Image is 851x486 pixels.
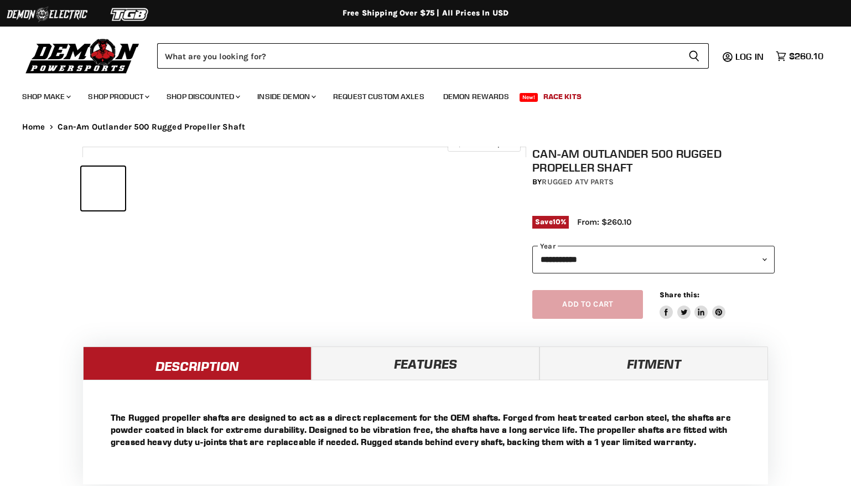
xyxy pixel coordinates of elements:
input: Search [157,43,679,69]
span: Click to expand [453,139,515,148]
button: Search [679,43,709,69]
span: From: $260.10 [577,217,631,227]
a: Race Kits [535,85,590,108]
span: Share this: [660,291,699,299]
span: Save % [532,216,569,228]
a: Inside Demon [249,85,323,108]
p: The Rugged propeller shafts are designed to act as a direct replacement for the OEM shafts. Forge... [111,411,740,448]
a: Fitment [539,347,768,380]
span: 10 [553,218,561,226]
a: Log in [730,51,770,61]
button: Can-Am Outlander 500 Rugged Propeller Shaft thumbnail [81,167,125,210]
ul: Main menu [14,81,821,108]
a: Request Custom Axles [325,85,433,108]
a: Shop Make [14,85,77,108]
img: Demon Electric Logo 2 [6,4,89,25]
a: $260.10 [770,48,829,64]
a: Shop Discounted [158,85,247,108]
span: New! [520,93,538,102]
a: Features [312,347,540,380]
img: TGB Logo 2 [89,4,172,25]
form: Product [157,43,709,69]
a: Description [83,347,312,380]
h1: Can-Am Outlander 500 Rugged Propeller Shaft [532,147,774,174]
a: Rugged ATV Parts [542,177,613,187]
aside: Share this: [660,290,725,319]
select: year [532,246,774,273]
span: Can-Am Outlander 500 Rugged Propeller Shaft [58,122,245,132]
span: Log in [735,51,764,62]
a: Demon Rewards [435,85,517,108]
a: Shop Product [80,85,156,108]
img: Demon Powersports [22,36,143,75]
span: $260.10 [789,51,823,61]
div: by [532,176,774,188]
a: Home [22,122,45,132]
